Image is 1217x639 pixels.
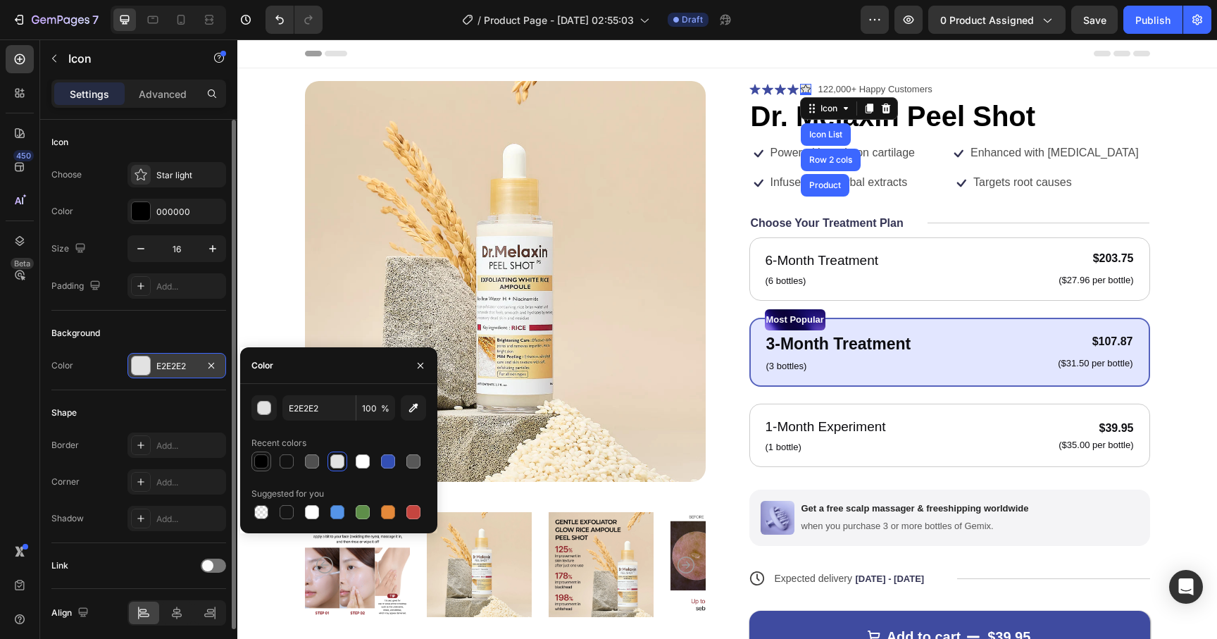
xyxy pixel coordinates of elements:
div: Suggested for you [251,488,324,500]
p: Infused with herbal extracts [533,136,670,151]
div: Color [51,205,73,218]
span: Product Page - [DATE] 02:55:03 [484,13,634,27]
div: Align [51,604,92,623]
div: $39.95 [820,379,897,399]
p: Powered by salmon cartilage [533,106,678,121]
div: Publish [1135,13,1171,27]
p: Choose Your Treatment Plan [513,177,666,192]
div: Size [51,240,89,259]
p: (3 bottles) [529,320,674,334]
div: 450 [13,150,34,161]
p: Most Popular [529,271,587,290]
p: 3-Month Treatment [529,292,674,317]
div: Icon [51,136,68,149]
p: when you purchase 3 or more bottles of Gemix. [564,481,792,493]
div: Color [251,359,273,372]
span: Expected delivery [537,533,616,545]
div: Add... [156,440,223,452]
div: Beta [11,258,34,269]
span: 0 product assigned [940,13,1034,27]
button: 0 product assigned [928,6,1066,34]
button: Add to cart [512,571,913,624]
span: Draft [682,13,703,26]
div: $107.87 [819,294,897,311]
p: Advanced [139,87,187,101]
input: Eg: FFFFFF [282,395,356,421]
h1: Dr. Melaxin Peel Shot [512,57,913,97]
div: Padding [51,277,104,296]
div: Shadow [51,512,84,525]
p: Enhanced with [MEDICAL_DATA] [733,106,901,121]
p: (1 bottle) [528,401,649,415]
img: gempages_432750572815254551-0d41f634-7d11-4d13-8663-83420929b25e.png [523,461,557,495]
div: Product [569,142,606,150]
div: Link [51,559,68,572]
span: [DATE] - [DATE] [618,534,687,545]
div: 000000 [156,206,223,218]
div: Corner [51,476,80,488]
div: Add to cart [649,588,724,607]
span: % [381,402,389,415]
p: ($27.96 per bottle) [821,235,896,247]
button: Carousel Next Arrow [440,517,457,534]
p: ($31.50 per bottle) [820,318,895,330]
div: Add... [156,280,223,293]
span: / [478,13,481,27]
div: Row 2 cols [569,116,618,125]
p: 1-Month Experiment [528,378,649,398]
div: Choose [51,168,82,181]
div: Icon List [569,91,608,99]
p: (6 bottles) [528,235,642,249]
p: Get a free scalp massager & freeshipping worldwide [564,464,792,476]
span: Save [1083,14,1106,26]
div: Background [51,327,100,340]
div: E2E2E2 [156,360,197,373]
button: 7 [6,6,105,34]
div: $39.95 [749,587,794,608]
button: Save [1071,6,1118,34]
p: 6-Month Treatment [528,211,642,232]
div: Star light [156,169,223,182]
iframe: Design area [237,39,1217,639]
p: 7 [92,11,99,28]
p: Targets root causes [736,136,835,151]
div: Shape [51,407,77,419]
div: $203.75 [820,211,897,228]
p: Settings [70,87,109,101]
div: Add... [156,476,223,489]
div: Add... [156,513,223,526]
div: Recent colors [251,437,306,449]
button: Publish [1123,6,1182,34]
p: ($35.00 per bottle) [821,400,896,412]
div: Border [51,439,79,452]
div: Undo/Redo [266,6,323,34]
p: Icon [68,50,188,67]
p: 122,000+ Happy Customers [581,43,695,57]
div: Rich Text Editor. Editing area: main [580,42,697,58]
div: Open Intercom Messenger [1169,570,1203,604]
div: Color [51,359,73,372]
